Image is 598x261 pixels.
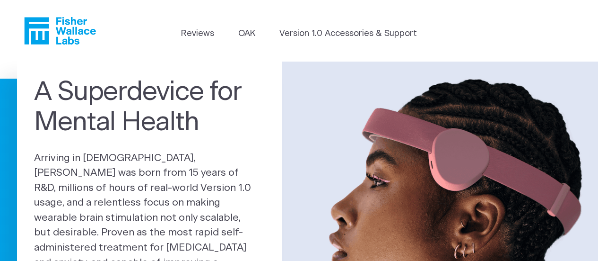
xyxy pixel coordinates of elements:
h1: A Superdevice for Mental Health [34,77,265,138]
a: Fisher Wallace [24,17,96,45]
a: Version 1.0 Accessories & Support [279,27,417,40]
a: OAK [238,27,255,40]
a: Reviews [181,27,214,40]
